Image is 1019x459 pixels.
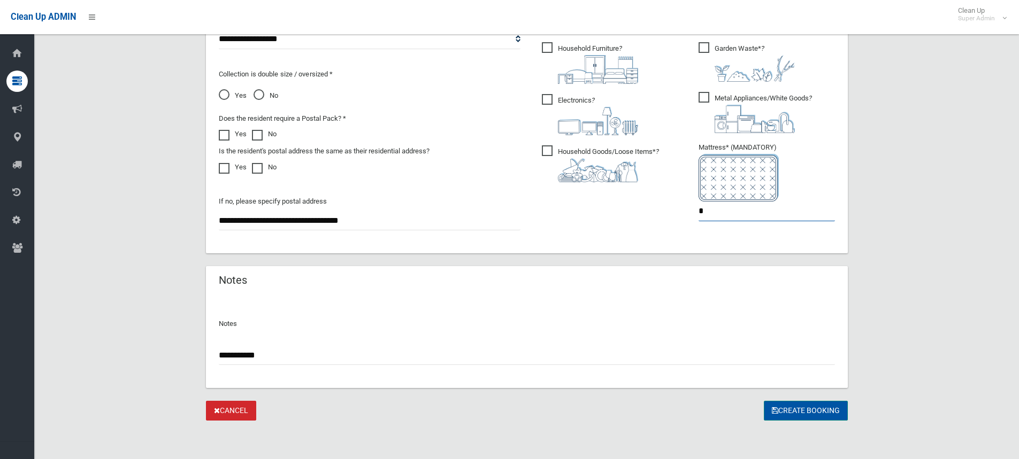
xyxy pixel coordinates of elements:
label: No [252,128,277,141]
span: Clean Up ADMIN [11,12,76,22]
img: b13cc3517677393f34c0a387616ef184.png [558,158,638,182]
header: Notes [206,270,260,291]
span: Metal Appliances/White Goods [699,92,812,133]
i: ? [558,147,659,182]
span: Household Goods/Loose Items* [542,145,659,182]
button: Create Booking [764,401,848,421]
a: Cancel [206,401,256,421]
img: aa9efdbe659d29b613fca23ba79d85cb.png [558,55,638,84]
span: Garden Waste* [699,42,795,82]
label: If no, please specify postal address [219,195,327,208]
span: Electronics [542,94,638,135]
span: Household Furniture [542,42,638,84]
i: ? [715,94,812,133]
i: ? [558,44,638,84]
img: 4fd8a5c772b2c999c83690221e5242e0.png [715,55,795,82]
i: ? [558,96,638,135]
label: No [252,161,277,174]
img: e7408bece873d2c1783593a074e5cb2f.png [699,154,779,201]
p: Collection is double size / oversized * [219,68,520,81]
img: 394712a680b73dbc3d2a6a3a7ffe5a07.png [558,107,638,135]
small: Super Admin [958,14,995,22]
label: Is the resident's postal address the same as their residential address? [219,145,430,158]
img: 36c1b0289cb1767239cdd3de9e694f19.png [715,105,795,133]
label: Does the resident require a Postal Pack? * [219,112,346,125]
span: No [254,89,278,102]
i: ? [715,44,795,82]
label: Yes [219,161,247,174]
span: Mattress* (MANDATORY) [699,143,835,201]
span: Yes [219,89,247,102]
label: Yes [219,128,247,141]
p: Notes [219,317,835,330]
span: Clean Up [953,6,1006,22]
